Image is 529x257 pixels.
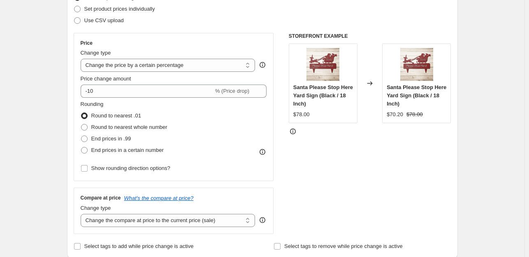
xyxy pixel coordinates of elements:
[91,135,131,142] span: End prices in .99
[81,50,111,56] span: Change type
[84,17,124,23] span: Use CSV upload
[84,6,155,12] span: Set product prices individually
[124,195,194,201] button: What's the compare at price?
[91,165,170,171] span: Show rounding direction options?
[91,124,167,130] span: Round to nearest whole number
[81,76,131,82] span: Price change amount
[84,243,194,249] span: Select tags to add while price change is active
[284,243,403,249] span: Select tags to remove while price change is active
[81,40,93,46] h3: Price
[289,33,451,39] h6: STOREFRONT EXAMPLE
[406,111,423,117] span: $78.00
[387,111,403,117] span: $70.20
[258,61,267,69] div: help
[81,195,121,201] h3: Compare at price
[215,88,249,94] span: % (Price drop)
[258,216,267,224] div: help
[91,147,164,153] span: End prices in a certain number
[400,48,433,81] img: Santa_Sleigh_Please_Stop_Here_Metal_Ou_Red_Simple_Wood_BKGD_Mockup_png_80x.jpg
[293,84,353,107] span: Santa Please Stop Here Yard Sign (Black / 18 Inch)
[81,101,104,107] span: Rounding
[81,205,111,211] span: Change type
[91,112,141,119] span: Round to nearest .01
[387,84,446,107] span: Santa Please Stop Here Yard Sign (Black / 18 Inch)
[293,111,310,117] span: $78.00
[81,85,213,98] input: -15
[306,48,339,81] img: Santa_Sleigh_Please_Stop_Here_Metal_Ou_Red_Simple_Wood_BKGD_Mockup_png_80x.jpg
